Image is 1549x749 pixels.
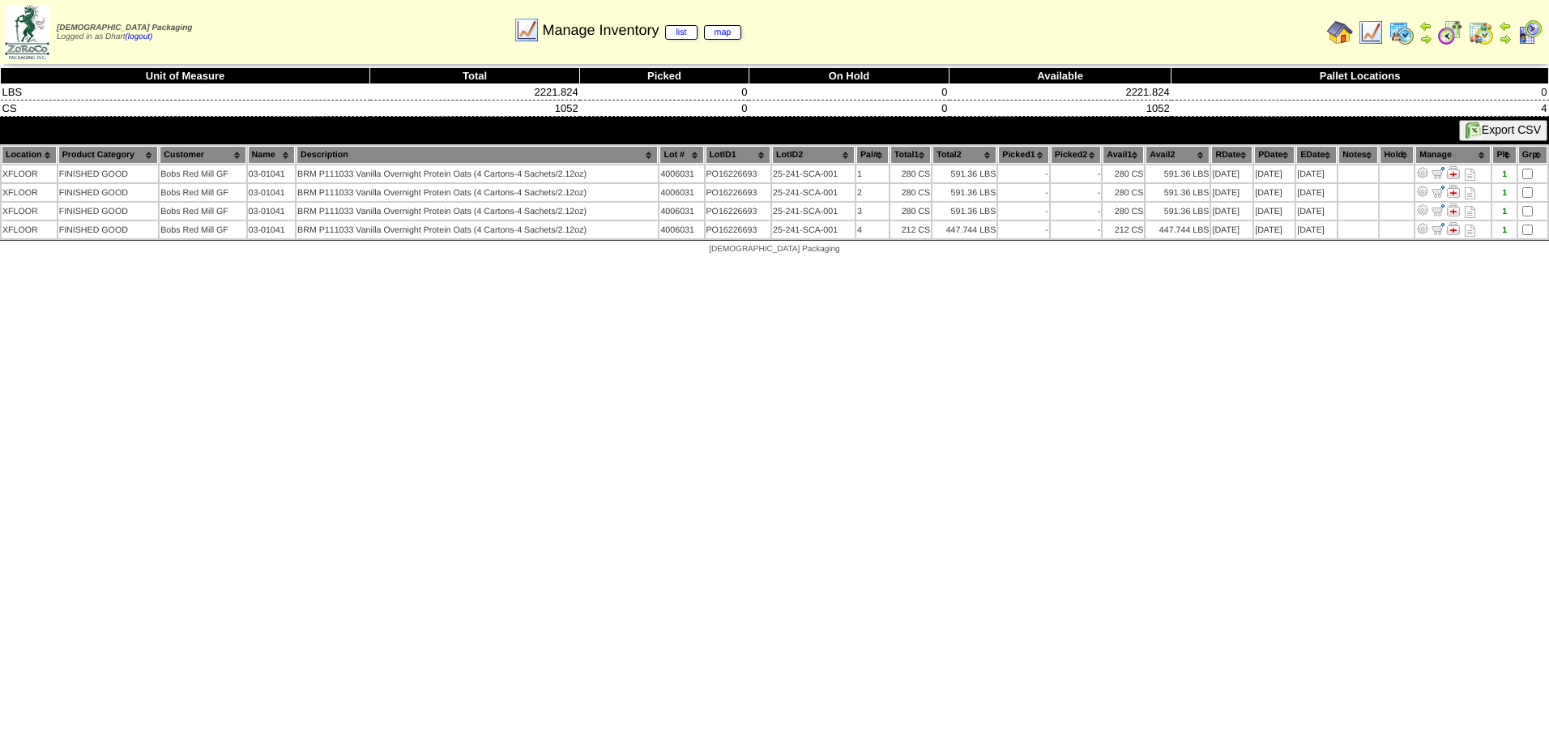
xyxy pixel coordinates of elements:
[297,221,658,238] td: BRM P111033 Vanilla Overnight Protein Oats (4 Cartons-4 Sachets/2.12oz)
[749,101,949,117] td: 0
[704,25,742,40] a: map
[1254,165,1295,182] td: [DATE]
[772,165,855,182] td: 25-241-SCA-001
[58,221,159,238] td: FINISHED GOOD
[772,203,855,220] td: 25-241-SCA-001
[1327,19,1353,45] img: home.gif
[580,68,749,84] th: Picked
[856,221,889,238] td: 4
[1051,146,1102,164] th: Picked2
[1465,225,1475,237] i: Note
[665,25,697,40] a: list
[1465,206,1475,218] i: Note
[1296,203,1337,220] td: [DATE]
[998,184,1049,201] td: -
[160,165,245,182] td: Bobs Red Mill GF
[1415,146,1491,164] th: Manage
[749,84,949,101] td: 0
[1432,222,1444,235] img: Move
[998,221,1049,238] td: -
[1171,101,1549,117] td: 4
[297,203,658,220] td: BRM P111033 Vanilla Overnight Protein Oats (4 Cartons-4 Sachets/2.12oz)
[1171,68,1549,84] th: Pallet Locations
[160,203,245,220] td: Bobs Red Mill GF
[370,101,580,117] td: 1052
[932,165,996,182] td: 591.36 LBS
[706,146,771,164] th: LotID1
[856,146,889,164] th: Pal#
[248,165,296,182] td: 03-01041
[1146,146,1210,164] th: Avail2
[297,184,658,201] td: BRM P111033 Vanilla Overnight Protein Oats (4 Cartons-4 Sachets/2.12oz)
[1296,221,1337,238] td: [DATE]
[1493,188,1515,198] div: 1
[248,221,296,238] td: 03-01041
[57,24,192,32] span: [DEMOGRAPHIC_DATA] Packaging
[1416,166,1429,179] img: Adjust
[2,146,57,164] th: Location
[1447,166,1460,179] img: Manage Hold
[1254,146,1295,164] th: PDate
[248,203,296,220] td: 03-01041
[1432,203,1444,216] img: Move
[998,203,1049,220] td: -
[1146,165,1210,182] td: 591.36 LBS
[542,22,741,39] span: Manage Inventory
[1211,146,1252,164] th: RDate
[659,165,703,182] td: 4006031
[949,84,1171,101] td: 2221.824
[1146,221,1210,238] td: 447.744 LBS
[949,101,1171,117] td: 1052
[126,32,153,41] a: (logout)
[1380,146,1414,164] th: Hold
[1,84,370,101] td: LBS
[58,146,159,164] th: Product Category
[1103,146,1144,164] th: Avail1
[706,203,771,220] td: PO16226693
[248,184,296,201] td: 03-01041
[1459,120,1547,141] button: Export CSV
[2,184,57,201] td: XFLOOR
[659,184,703,201] td: 4006031
[1358,19,1384,45] img: line_graph.gif
[1103,203,1144,220] td: 280 CS
[1254,203,1295,220] td: [DATE]
[706,165,771,182] td: PO16226693
[932,146,996,164] th: Total2
[1171,84,1549,101] td: 0
[1432,166,1444,179] img: Move
[1103,221,1144,238] td: 212 CS
[1296,146,1337,164] th: EDate
[5,5,49,59] img: zoroco-logo-small.webp
[370,68,580,84] th: Total
[58,184,159,201] td: FINISHED GOOD
[1211,221,1252,238] td: [DATE]
[297,165,658,182] td: BRM P111033 Vanilla Overnight Protein Oats (4 Cartons-4 Sachets/2.12oz)
[1419,19,1432,32] img: arrowleft.gif
[1499,19,1512,32] img: arrowleft.gif
[1296,165,1337,182] td: [DATE]
[772,184,855,201] td: 25-241-SCA-001
[1447,203,1460,216] img: Manage Hold
[1051,184,1102,201] td: -
[772,146,855,164] th: LotID2
[890,203,931,220] td: 280 CS
[1254,221,1295,238] td: [DATE]
[580,84,749,101] td: 0
[370,84,580,101] td: 2221.824
[1518,146,1547,164] th: Grp
[659,203,703,220] td: 4006031
[2,221,57,238] td: XFLOOR
[856,203,889,220] td: 3
[932,221,996,238] td: 447.744 LBS
[580,101,749,117] td: 0
[659,146,703,164] th: Lot #
[1416,222,1429,235] img: Adjust
[248,146,296,164] th: Name
[1211,165,1252,182] td: [DATE]
[949,68,1171,84] th: Available
[998,165,1049,182] td: -
[1254,184,1295,201] td: [DATE]
[1338,146,1378,164] th: Notes
[890,146,931,164] th: Total1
